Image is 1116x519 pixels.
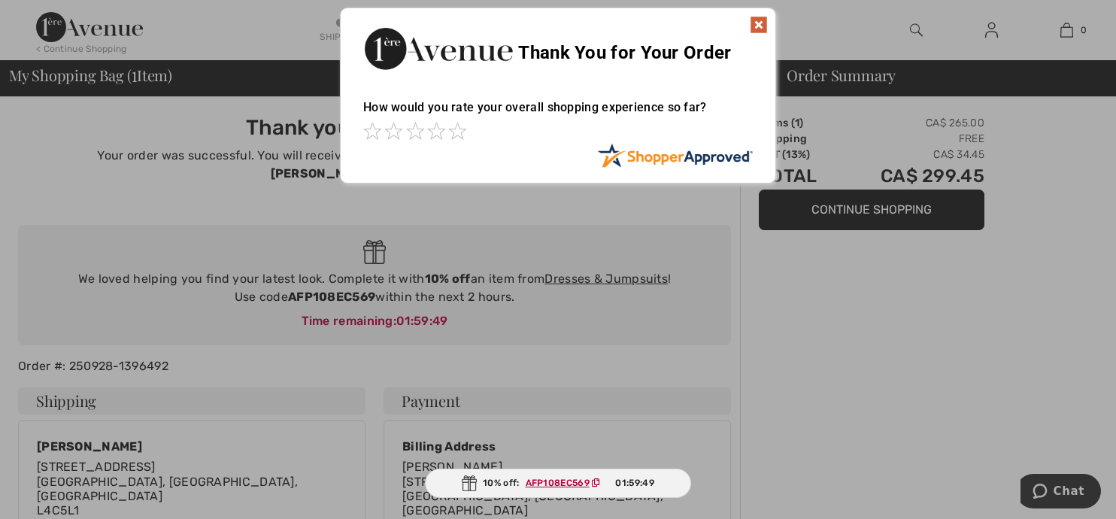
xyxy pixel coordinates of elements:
img: Thank You for Your Order [363,23,514,74]
img: x [750,16,768,34]
div: How would you rate your overall shopping experience so far? [363,85,753,143]
img: Gift.svg [462,475,477,491]
ins: AFP108EC569 [526,478,590,488]
div: 10% off: [425,469,691,498]
span: Chat [33,11,64,24]
span: Thank You for Your Order [518,42,731,63]
span: 01:59:49 [615,476,654,490]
